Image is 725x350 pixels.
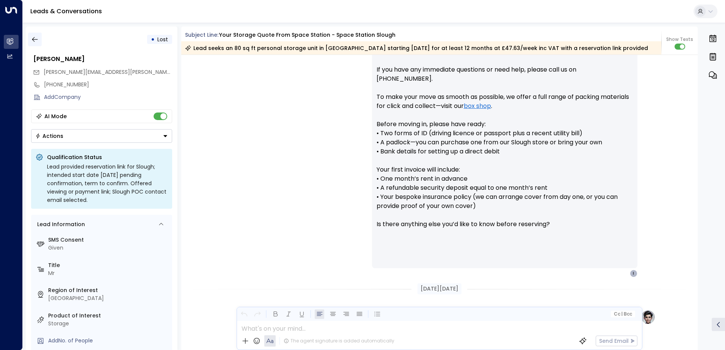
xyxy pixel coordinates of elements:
button: Redo [253,309,262,319]
div: Lead seeks an 80 sq ft personal storage unit in [GEOGRAPHIC_DATA] starting [DATE] for at least 12... [185,44,648,52]
button: Cc|Bcc [610,311,635,318]
div: Your storage quote from Space Station - Space Station Slough [219,31,395,39]
div: [PERSON_NAME] [33,55,172,64]
span: Cc Bcc [614,311,632,317]
label: Product of Interest [48,312,169,320]
div: Lead provided reservation link for Slough; intended start date [DATE] pending confirmation, term ... [47,162,168,204]
div: AddNo. of People [48,337,169,345]
button: Undo [239,309,249,319]
div: [GEOGRAPHIC_DATA] [48,294,169,302]
div: Given [48,244,169,252]
span: [PERSON_NAME][EMAIL_ADDRESS][PERSON_NAME][DOMAIN_NAME] [44,68,215,76]
span: Subject Line: [185,31,218,39]
button: Actions [31,129,172,143]
div: AddCompany [44,93,172,101]
label: Region of Interest [48,286,169,294]
img: profile-logo.png [640,309,656,325]
span: ibraar.s.hussain@gmail.com [44,68,172,76]
div: Lead Information [35,220,85,228]
div: AI Mode [44,112,67,120]
div: [PHONE_NUMBER] [44,81,172,89]
label: SMS Consent [48,236,169,244]
div: Actions [35,133,63,139]
div: • [151,33,155,46]
div: Button group with a nested menu [31,129,172,143]
a: box shop [464,102,491,111]
div: I [630,270,637,277]
div: The agent signature is added automatically [284,337,394,344]
p: Qualification Status [47,153,168,161]
a: Leads & Conversations [30,7,102,16]
span: Lost [157,36,168,43]
div: Mr [48,269,169,277]
div: Storage [48,320,169,328]
span: Show Texts [666,36,693,43]
label: Title [48,261,169,269]
span: | [621,311,623,317]
div: [DATE][DATE] [417,283,461,294]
